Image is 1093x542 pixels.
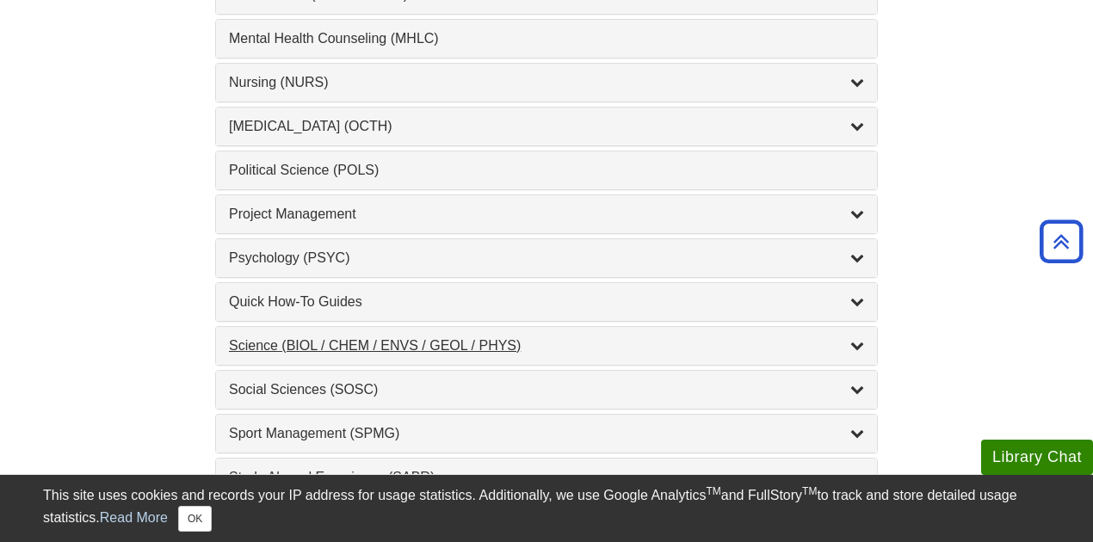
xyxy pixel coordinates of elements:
[229,292,864,312] a: Quick How-To Guides
[229,379,864,400] a: Social Sciences (SOSC)
[229,72,864,93] a: Nursing (NURS)
[229,28,864,49] a: Mental Health Counseling (MHLC)
[229,467,864,488] a: Study Abroad Experience (SABR)
[229,248,864,268] a: Psychology (PSYC)
[229,204,864,225] a: Project Management
[981,440,1093,475] button: Library Chat
[178,506,212,532] button: Close
[43,485,1050,532] div: This site uses cookies and records your IP address for usage statistics. Additionally, we use Goo...
[229,336,864,356] a: Science (BIOL / CHEM / ENVS / GEOL / PHYS)
[1034,230,1089,253] a: Back to Top
[229,423,864,444] a: Sport Management (SPMG)
[229,116,864,137] a: [MEDICAL_DATA] (OCTH)
[802,485,817,497] sup: TM
[100,510,168,525] a: Read More
[706,485,720,497] sup: TM
[229,160,864,181] a: Political Science (POLS)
